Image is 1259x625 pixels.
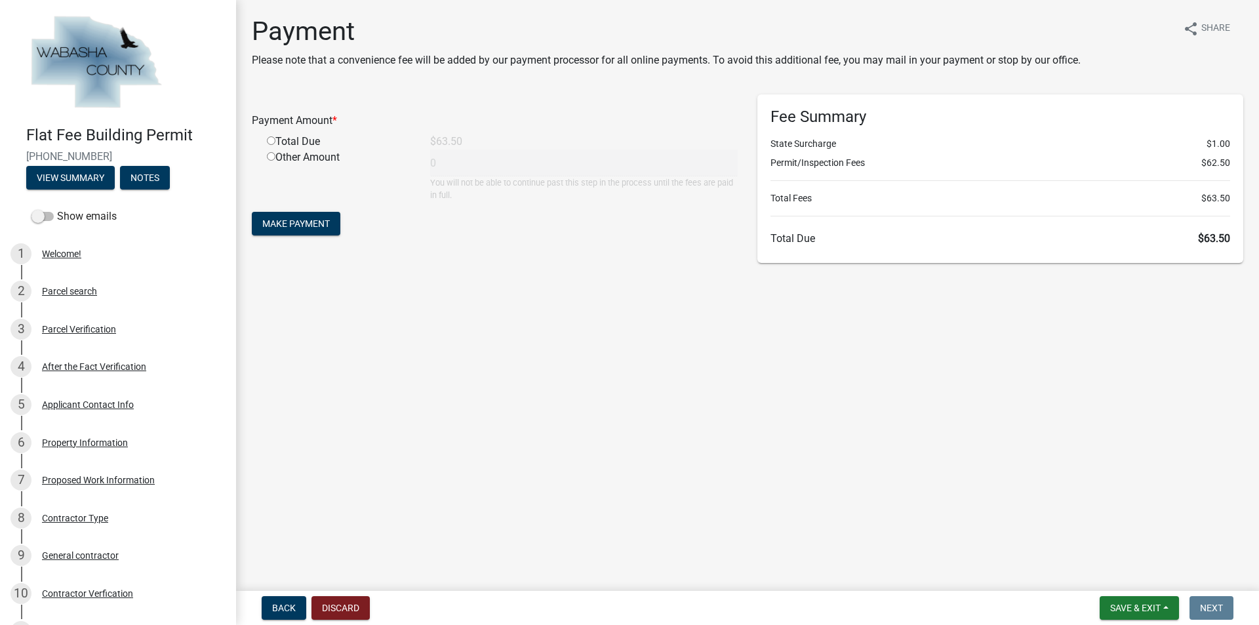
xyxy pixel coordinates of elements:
[770,137,1230,151] li: State Surcharge
[257,134,420,150] div: Total Due
[42,362,146,371] div: After the Fact Verification
[42,400,134,409] div: Applicant Contact Info
[26,166,115,190] button: View Summary
[1201,192,1230,205] span: $63.50
[242,113,748,129] div: Payment Amount
[1198,232,1230,245] span: $63.50
[272,603,296,613] span: Back
[10,243,31,264] div: 1
[120,173,170,184] wm-modal-confirm: Notes
[42,475,155,485] div: Proposed Work Information
[1201,21,1230,37] span: Share
[42,438,128,447] div: Property Information
[257,150,420,201] div: Other Amount
[10,281,31,302] div: 2
[26,126,226,145] h4: Flat Fee Building Permit
[770,192,1230,205] li: Total Fees
[262,218,330,229] span: Make Payment
[42,514,108,523] div: Contractor Type
[770,232,1230,245] h6: Total Due
[1183,21,1199,37] i: share
[42,325,116,334] div: Parcel Verification
[42,551,119,560] div: General contractor
[770,156,1230,170] li: Permit/Inspection Fees
[10,470,31,491] div: 7
[31,209,117,224] label: Show emails
[26,150,210,163] span: [PHONE_NUMBER]
[1207,137,1230,151] span: $1.00
[10,432,31,453] div: 6
[26,14,165,112] img: Wabasha County, Minnesota
[10,583,31,604] div: 10
[42,287,97,296] div: Parcel search
[10,394,31,415] div: 5
[252,212,340,235] button: Make Payment
[311,596,370,620] button: Discard
[120,166,170,190] button: Notes
[1100,596,1179,620] button: Save & Exit
[10,545,31,566] div: 9
[252,52,1081,68] p: Please note that a convenience fee will be added by our payment processor for all online payments...
[10,508,31,529] div: 8
[1172,16,1241,41] button: shareShare
[10,319,31,340] div: 3
[1200,603,1223,613] span: Next
[1189,596,1233,620] button: Next
[770,108,1230,127] h6: Fee Summary
[10,356,31,377] div: 4
[42,249,81,258] div: Welcome!
[42,589,133,598] div: Contractor Verfication
[26,173,115,184] wm-modal-confirm: Summary
[1110,603,1161,613] span: Save & Exit
[1201,156,1230,170] span: $62.50
[262,596,306,620] button: Back
[252,16,1081,47] h1: Payment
